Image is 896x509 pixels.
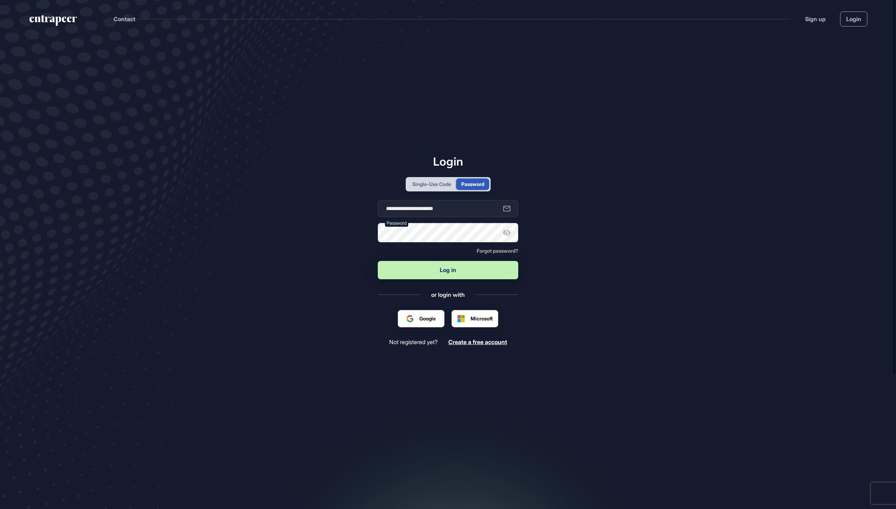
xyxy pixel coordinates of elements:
[840,11,867,27] a: Login
[385,219,408,227] label: Password
[412,180,451,188] div: Single-Use Code
[461,180,484,188] div: Password
[29,15,78,29] a: entrapeer-logo
[114,14,135,24] button: Contact
[805,15,826,23] a: Sign up
[431,291,465,299] div: or login with
[389,339,438,346] span: Not registered yet?
[378,261,518,279] button: Log in
[448,339,507,346] a: Create a free account
[471,315,493,322] span: Microsoft
[448,338,507,346] span: Create a free account
[477,248,518,254] a: Forgot password?
[378,154,518,168] h1: Login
